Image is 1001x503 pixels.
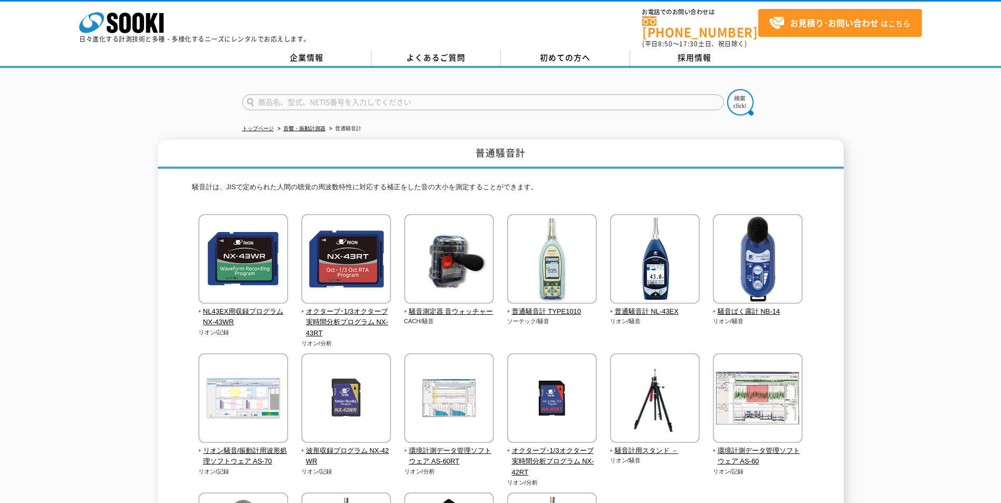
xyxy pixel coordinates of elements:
[301,339,392,348] p: リオン/分析
[507,306,597,317] span: 普通騒音計 TYPE1010
[610,317,700,326] p: リオン/騒音
[242,125,274,131] a: トップページ
[404,467,494,476] p: リオン/分析
[507,446,597,478] span: オクターブ･1/3オクターブ実時間分析プログラム NX-42RT
[198,353,288,446] img: リオン騒音/振動計用波形処理ソフトウェア AS-70
[713,446,803,468] span: 環境計測データ管理ソフトウェア AS-60
[713,467,803,476] p: リオン/記録
[79,36,310,42] p: 日々進化する計測技術と多種・多様化するニーズにレンタルでお応えします。
[630,50,759,66] a: 採用情報
[404,296,494,317] a: 騒音測定器 音ウォッチャー
[507,296,597,317] a: 普通騒音計 TYPE1010
[242,50,371,66] a: 企業情報
[507,353,597,446] img: オクターブ･1/3オクターブ実時間分析プログラム NX-42RT
[769,15,910,31] span: はこちら
[610,353,700,446] img: 騒音計用スタンド －
[507,317,597,326] p: ソーテック/騒音
[658,39,673,49] span: 8:50
[642,9,758,15] span: お電話でのお問い合わせは
[301,306,392,339] span: オクターブ･1/3オクターブ実時間分析プログラム NX-43RT
[610,296,700,317] a: 普通騒音計 NL-43EX
[507,436,597,478] a: オクターブ･1/3オクターブ実時間分析プログラム NX-42RT
[679,39,698,49] span: 17:30
[404,353,494,446] img: 環境計測データ管理ソフトウェア AS-60RT
[713,214,803,306] img: 騒音ばく露計 NB-14
[507,214,597,306] img: 普通騒音計 TYPE1010
[713,436,803,467] a: 環境計測データ管理ソフトウェア AS-60
[404,446,494,468] span: 環境計測データ管理ソフトウェア AS-60RT
[713,306,803,317] span: 騒音ばく露計 NB-14
[301,214,391,306] img: オクターブ･1/3オクターブ実時間分析プログラム NX-43RT
[610,436,700,457] a: 騒音計用スタンド －
[301,353,391,446] img: 波形収録プログラム NX-42WR
[713,296,803,317] a: 騒音ばく露計 NB-14
[501,50,630,66] a: 初めての方へ
[713,353,803,446] img: 環境計測データ管理ソフトウェア AS-60
[540,52,590,63] span: 初めての方へ
[610,446,700,457] span: 騒音計用スタンド －
[507,478,597,487] p: リオン/分析
[198,328,289,337] p: リオン/記録
[327,123,361,134] li: 普通騒音計
[283,125,326,131] a: 音響・振動計測器
[198,296,289,328] a: NL43EX用収録プログラム NX-43WR
[198,306,289,328] span: NL43EX用収録プログラム NX-43WR
[192,182,809,198] p: 騒音計は、JISで定められた人間の聴覚の周波数特性に対応する補正をした音の大小を測定することができます。
[198,214,288,306] img: NL43EX用収録プログラム NX-43WR
[758,9,922,37] a: お見積り･お問い合わせはこちら
[301,436,392,467] a: 波形収録プログラム NX-42WR
[404,306,494,317] span: 騒音測定器 音ウォッチャー
[610,456,700,465] p: リオン/騒音
[371,50,501,66] a: よくあるご質問
[610,306,700,317] span: 普通騒音計 NL-43EX
[610,214,700,306] img: 普通騒音計 NL-43EX
[301,446,392,468] span: 波形収録プログラム NX-42WR
[642,39,747,49] span: (平日 ～ 土日、祝日除く)
[198,446,289,468] span: リオン騒音/振動計用波形処理ソフトウェア AS-70
[642,16,758,38] a: [PHONE_NUMBER]
[198,436,289,467] a: リオン騒音/振動計用波形処理ソフトウェア AS-70
[404,436,494,467] a: 環境計測データ管理ソフトウェア AS-60RT
[301,296,392,339] a: オクターブ･1/3オクターブ実時間分析プログラム NX-43RT
[301,467,392,476] p: リオン/記録
[727,89,754,115] img: btn_search.png
[198,467,289,476] p: リオン/記録
[713,317,803,326] p: リオン/騒音
[790,16,879,29] strong: お見積り･お問い合わせ
[242,94,724,110] input: 商品名、型式、NETIS番号を入力してください
[404,317,494,326] p: CACH/騒音
[158,140,844,169] h1: 普通騒音計
[404,214,494,306] img: 騒音測定器 音ウォッチャー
